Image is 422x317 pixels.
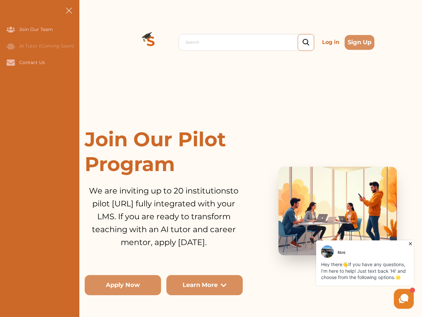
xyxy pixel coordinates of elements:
p: We are inviting up to to pilot [URL] fully integrated with your LMS. If you are ready to transfor... [85,184,243,249]
img: University students collaborating with AI technology [278,167,397,256]
span: Join Our Pilot Program [85,127,226,176]
iframe: HelpCrunch [263,239,415,310]
img: Logo [127,18,175,66]
span: 20 institutions [174,186,230,195]
p: Log in [319,36,342,49]
button: Apply Now [85,275,161,295]
img: search_icon [303,39,309,46]
button: Learn More,[object Object] [166,275,243,295]
button: Sign Up [345,35,374,50]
